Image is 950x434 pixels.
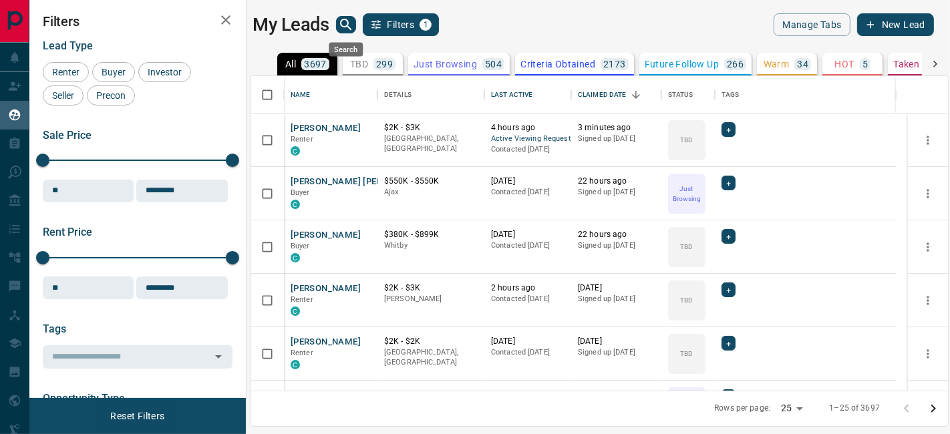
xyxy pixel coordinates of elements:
[715,76,897,114] div: Tags
[857,13,934,36] button: New Lead
[645,59,719,69] p: Future Follow Up
[578,229,655,240] p: 22 hours ago
[284,76,377,114] div: Name
[485,59,502,69] p: 504
[661,76,715,114] div: Status
[491,134,565,145] span: Active Viewing Request
[578,176,655,187] p: 22 hours ago
[918,130,938,150] button: more
[43,392,125,405] span: Opportunity Type
[669,184,704,204] p: Just Browsing
[491,229,565,240] p: [DATE]
[421,20,430,29] span: 1
[491,347,565,358] p: Contacted [DATE]
[291,253,300,262] div: condos.ca
[491,389,565,401] p: [DATE]
[43,62,89,82] div: Renter
[627,85,645,104] button: Sort
[835,59,854,69] p: HOT
[291,282,361,295] button: [PERSON_NAME]
[291,306,300,316] div: condos.ca
[143,67,186,77] span: Investor
[918,237,938,257] button: more
[726,283,731,296] span: +
[829,403,880,414] p: 1–25 of 3697
[47,90,79,101] span: Seller
[384,176,478,187] p: $550K - $550K
[350,59,368,69] p: TBD
[138,62,191,82] div: Investor
[291,122,361,135] button: [PERSON_NAME]
[726,337,731,350] span: +
[92,62,135,82] div: Buyer
[43,39,93,52] span: Lead Type
[384,389,478,401] p: $2K - $3K
[920,395,947,422] button: Go to next page
[578,336,655,347] p: [DATE]
[491,76,532,114] div: Last Active
[722,122,736,137] div: +
[43,322,66,335] span: Tags
[291,188,310,197] span: Buyer
[291,360,300,369] div: condos.ca
[722,282,736,297] div: +
[491,294,565,304] p: Contacted [DATE]
[43,226,92,238] span: Rent Price
[291,176,433,188] button: [PERSON_NAME] [PERSON_NAME]
[918,290,938,310] button: more
[727,59,744,69] p: 266
[491,187,565,198] p: Contacted [DATE]
[491,240,565,251] p: Contacted [DATE]
[714,403,770,414] p: Rows per page:
[774,13,850,36] button: Manage Tabs
[92,90,130,101] span: Precon
[291,295,313,304] span: Renter
[668,76,693,114] div: Status
[291,76,311,114] div: Name
[578,76,627,114] div: Claimed Date
[680,295,693,305] p: TBD
[680,349,693,359] p: TBD
[726,230,731,243] span: +
[43,85,84,105] div: Seller
[918,344,938,364] button: more
[578,134,655,144] p: Signed up [DATE]
[578,294,655,304] p: Signed up [DATE]
[363,13,440,36] button: Filters1
[291,146,300,156] div: condos.ca
[578,187,655,198] p: Signed up [DATE]
[43,129,92,142] span: Sale Price
[722,76,740,114] div: Tags
[102,405,173,427] button: Reset Filters
[377,76,484,114] div: Details
[384,336,478,347] p: $2K - $2K
[291,349,313,357] span: Renter
[520,59,595,69] p: Criteria Obtained
[726,123,731,136] span: +
[329,43,363,57] div: Search
[491,282,565,294] p: 2 hours ago
[578,240,655,251] p: Signed up [DATE]
[726,176,731,190] span: +
[291,389,361,402] button: [PERSON_NAME]
[97,67,130,77] span: Buyer
[253,14,329,35] h1: My Leads
[376,59,393,69] p: 299
[722,229,736,244] div: +
[304,59,327,69] p: 3697
[384,294,478,304] p: [PERSON_NAME]
[43,13,232,29] h2: Filters
[285,59,296,69] p: All
[384,76,412,114] div: Details
[414,59,477,69] p: Just Browsing
[47,67,84,77] span: Renter
[578,282,655,294] p: [DATE]
[603,59,626,69] p: 2173
[291,200,300,209] div: condos.ca
[722,389,736,404] div: +
[571,76,661,114] div: Claimed Date
[384,240,478,251] p: Whitby
[722,176,736,190] div: +
[764,59,790,69] p: Warm
[291,242,310,250] span: Buyer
